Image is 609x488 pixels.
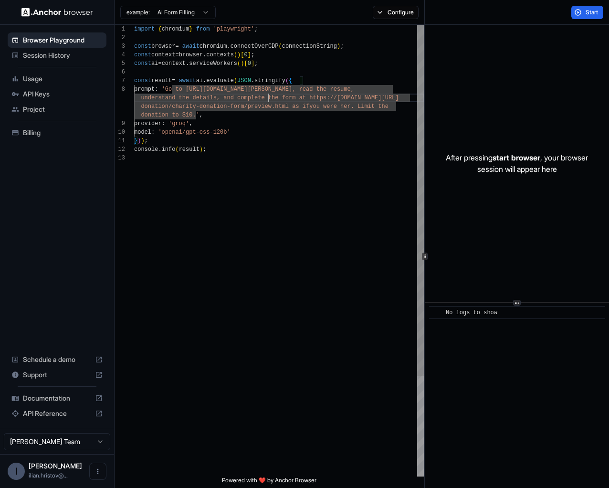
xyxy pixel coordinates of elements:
span: context [162,60,186,67]
span: No logs to show [446,309,497,316]
span: ) [137,138,141,144]
span: Schedule a demo [23,355,91,364]
span: donation/charity-donation-form/preview.html as if [141,103,309,110]
div: 8 [115,85,125,94]
div: Browser Playground [8,32,106,48]
span: = [175,52,178,58]
span: 'playwright' [213,26,254,32]
span: browser [151,43,175,50]
span: : [155,86,158,93]
span: JSON [237,77,251,84]
div: Usage [8,71,106,86]
span: context [151,52,175,58]
span: chromium [199,43,227,50]
span: Usage [23,74,103,84]
span: await [182,43,199,50]
span: { [158,26,161,32]
span: serviceWorkers [189,60,237,67]
span: ai [151,60,158,67]
span: ttps://[DOMAIN_NAME][URL] [313,95,399,101]
span: ( [175,146,178,153]
span: 'groq' [168,120,189,127]
span: { [289,77,292,84]
span: Billing [23,128,103,138]
span: Ilian Hristov [29,462,82,470]
span: from [196,26,210,32]
span: prompt [134,86,155,93]
span: Project [23,105,103,114]
div: 10 [115,128,125,137]
div: API Keys [8,86,106,102]
span: ] [251,60,254,67]
div: 12 [115,145,125,154]
span: ; [203,146,206,153]
span: ; [254,26,258,32]
span: result [151,77,172,84]
span: . [251,77,254,84]
div: 4 [115,51,125,59]
div: I [8,463,25,480]
span: console [134,146,158,153]
span: ; [251,52,254,58]
button: Open menu [89,463,106,480]
div: 13 [115,154,125,162]
span: Browser Playground [23,35,103,45]
span: const [134,77,151,84]
div: Schedule a demo [8,352,106,367]
span: understand the details, and complete the form at h [141,95,313,101]
span: = [175,43,178,50]
button: Configure [373,6,419,19]
div: 9 [115,119,125,128]
span: } [134,138,137,144]
span: import [134,26,155,32]
span: . [186,60,189,67]
span: stringify [254,77,285,84]
span: , [189,120,192,127]
span: ) [141,138,144,144]
div: Session History [8,48,106,63]
div: Project [8,102,106,117]
p: After pressing , your browser session will appear here [446,152,588,175]
div: 2 [115,33,125,42]
span: Start [586,9,599,16]
span: ​ [434,308,439,318]
div: Support [8,367,106,382]
span: = [172,77,175,84]
span: API Keys [23,89,103,99]
span: . [158,146,161,153]
span: ) [237,52,241,58]
span: ad the resume, [306,86,354,93]
span: await [179,77,196,84]
span: . [227,43,230,50]
span: info [162,146,176,153]
span: connectionString [282,43,337,50]
span: API Reference [23,409,91,418]
span: example: [126,9,150,16]
span: const [134,60,151,67]
span: ( [237,60,241,67]
span: [ [241,52,244,58]
span: evaluate [206,77,234,84]
span: ] [248,52,251,58]
span: model [134,129,151,136]
span: ; [145,138,148,144]
span: browser [179,52,203,58]
span: : [162,120,165,127]
div: 5 [115,59,125,68]
span: 0 [244,52,247,58]
span: Session History [23,51,103,60]
span: contexts [206,52,234,58]
span: Documentation [23,393,91,403]
span: ai [196,77,203,84]
span: ) [199,146,203,153]
span: ; [340,43,344,50]
span: ( [234,77,237,84]
span: 'Go to [URL][DOMAIN_NAME][PERSON_NAME], re [162,86,306,93]
span: connectOverCDP [231,43,279,50]
img: Anchor Logo [21,8,93,17]
div: 11 [115,137,125,145]
span: ( [234,52,237,58]
span: provider [134,120,162,127]
span: ) [337,43,340,50]
div: 6 [115,68,125,76]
